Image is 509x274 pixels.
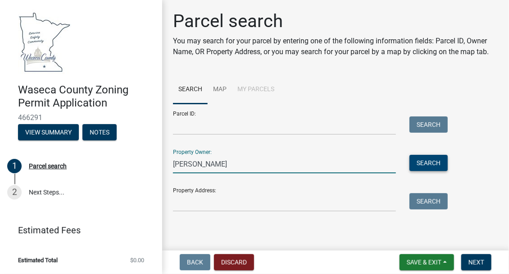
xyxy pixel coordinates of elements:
img: Waseca County, Minnesota [18,9,71,74]
span: Estimated Total [18,257,58,263]
span: Back [187,259,203,266]
button: Notes [82,124,117,140]
button: Discard [214,254,254,270]
button: Search [409,116,448,133]
wm-modal-confirm: Summary [18,129,79,136]
div: 1 [7,159,22,173]
button: Next [461,254,491,270]
button: Search [409,193,448,209]
div: 2 [7,185,22,200]
h4: Waseca County Zoning Permit Application [18,84,155,110]
span: $0.00 [130,257,144,263]
a: Estimated Fees [7,221,148,239]
span: Save & Exit [407,259,441,266]
p: You may search for your parcel by entering one of the following information fields: Parcel ID, Ow... [173,36,498,57]
a: Search [173,75,208,104]
wm-modal-confirm: Notes [82,129,117,136]
div: Parcel search [29,163,67,169]
button: View Summary [18,124,79,140]
span: 466291 [18,113,144,122]
span: Next [468,259,484,266]
button: Back [180,254,210,270]
button: Search [409,155,448,171]
a: Map [208,75,232,104]
h1: Parcel search [173,10,498,32]
button: Save & Exit [400,254,454,270]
